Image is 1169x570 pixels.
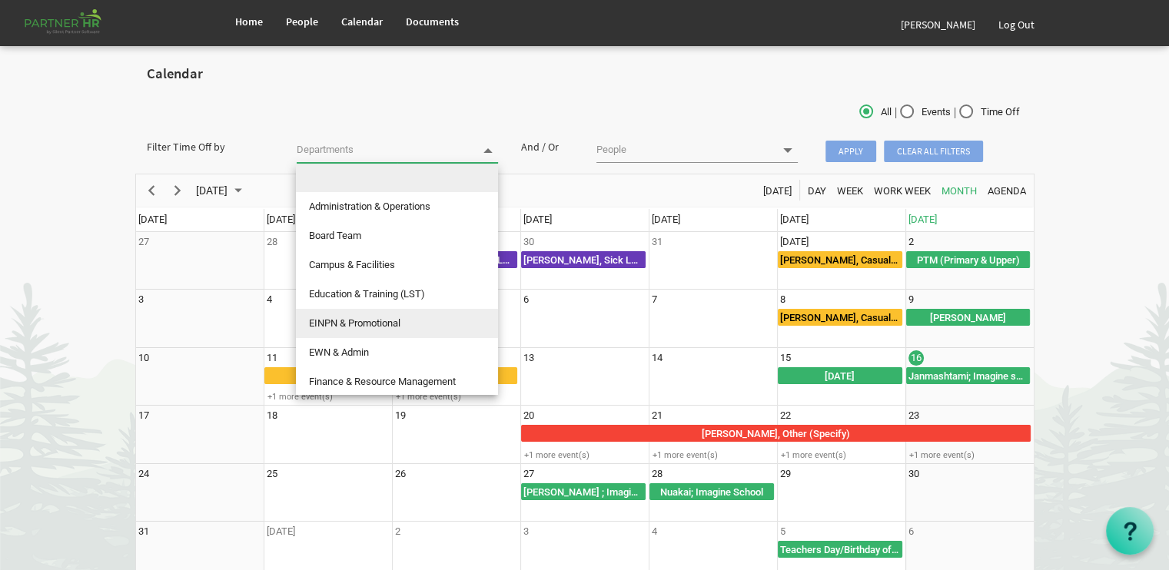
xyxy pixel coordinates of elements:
span: Home [235,15,263,28]
div: Sunday, August 24, 2025 [138,466,149,482]
div: Monday, September 1, 2025 [267,524,295,539]
div: Saturday, September 6, 2025 [908,524,914,539]
input: Departments [297,139,474,161]
span: [DATE] [780,214,809,225]
div: Friday, August 1, 2025 [780,234,809,250]
div: August 2025 [191,174,251,207]
div: And / Or [510,139,585,154]
div: Saturday, August 9, 2025 [908,292,914,307]
div: Janmashtami Begin From Saturday, August 16, 2025 at 12:00:00 AM GMT+05:30 Ends At Sunday, August ... [906,367,1031,384]
div: Wednesday, August 27, 2025 [523,466,534,482]
div: Wednesday, July 30, 2025 [523,234,534,250]
div: Janmashtami; Imagine school [907,368,1030,383]
li: Education & Training (LST) [296,280,498,309]
div: Wednesday, September 3, 2025 [523,524,529,539]
div: Rakshya Bandhan Begin From Saturday, August 9, 2025 at 12:00:00 AM GMT+05:30 Ends At Sunday, Augu... [906,309,1031,326]
div: Saunri Hansda, Sick Leave Begin From Wednesday, July 30, 2025 at 12:00:00 AM GMT+05:30 Ends At We... [521,251,646,268]
a: Log Out [987,3,1046,46]
div: +1 more event(s) [906,449,1033,461]
span: Month [940,181,978,200]
div: +1 more event(s) [778,449,905,461]
span: [DATE] [267,214,295,225]
div: [PERSON_NAME] ; Imagine School [522,484,645,499]
div: Sunday, August 17, 2025 [138,408,149,423]
button: August 2025 [193,181,248,200]
div: PTM (Primary & Upper) [907,252,1030,267]
button: Previous [141,181,161,200]
li: Board Team [296,221,498,250]
div: Animesh Sarkar, Other (Specify) Begin From Wednesday, August 20, 2025 at 12:00:00 AM GMT+05:30 En... [521,425,1031,442]
div: Thursday, August 28, 2025 [652,466,663,482]
div: Monday, August 18, 2025 [267,408,277,423]
div: previous period [138,174,164,207]
div: Thursday, August 7, 2025 [652,292,657,307]
li: EWN & Admin [296,338,498,367]
span: Apply [825,141,876,162]
div: Thursday, July 31, 2025 [652,234,663,250]
div: Tuesday, August 26, 2025 [395,466,406,482]
button: Today [760,181,794,200]
span: Events [900,105,951,119]
a: [PERSON_NAME] [889,3,987,46]
button: Day [805,181,829,200]
input: People [596,139,774,161]
div: Friday, August 22, 2025 [780,408,791,423]
span: Agenda [986,181,1028,200]
li: EINPN & Promotional [296,309,498,338]
div: | | [735,101,1034,124]
span: People [286,15,318,28]
div: [PERSON_NAME], Casual Leave [779,310,902,325]
div: Sunday, August 10, 2025 [138,350,149,366]
span: [DATE] [138,214,167,225]
div: Monday, August 25, 2025 [267,466,277,482]
div: Filter Time Off by [135,139,285,154]
div: Sunday, August 31, 2025 [138,524,149,539]
div: Priyanka Nayak, Casual Leave Begin From Monday, August 11, 2025 at 12:00:00 AM GMT+05:30 Ends At ... [264,367,517,384]
div: Tuesday, September 2, 2025 [395,524,400,539]
div: Wednesday, August 13, 2025 [523,350,534,366]
div: Nuakai Begin From Thursday, August 28, 2025 at 12:00:00 AM GMT+05:30 Ends At Friday, August 29, 2... [649,483,774,500]
span: Clear all filters [884,141,983,162]
div: Priti Pall, Casual Leave Begin From Friday, August 1, 2025 at 12:00:00 AM GMT+05:30 Ends At Frida... [778,251,902,268]
li: Finance & Resource Management [296,367,498,396]
div: Wednesday, August 20, 2025 [523,408,534,423]
div: Nuakai; Imagine School [650,484,773,499]
button: Next [167,181,188,200]
div: +1 more event(s) [649,449,776,461]
span: All [859,105,892,119]
div: [DATE] [779,368,902,383]
button: Week [834,181,865,200]
div: Monday, August 11, 2025 [267,350,277,366]
div: [PERSON_NAME], Other (Specify) [522,426,1030,441]
div: Saturday, August 30, 2025 [908,466,919,482]
span: [DATE] [194,181,229,200]
div: Saturday, August 2, 2025 [908,234,914,250]
span: [DATE] [908,214,937,225]
div: +1 more event(s) [393,391,520,403]
div: Friday, September 5, 2025 [780,524,785,539]
div: [PERSON_NAME], Sick Leave [522,252,645,267]
div: Ganesh Puja Begin From Wednesday, August 27, 2025 at 12:00:00 AM GMT+05:30 Ends At Thursday, Augu... [521,483,646,500]
span: Calendar [341,15,383,28]
span: Week [835,181,865,200]
div: [PERSON_NAME] [907,310,1030,325]
div: +1 more event(s) [521,449,648,461]
span: Documents [406,15,459,28]
span: Work Week [872,181,932,200]
div: Sunday, August 3, 2025 [138,292,144,307]
div: Tuesday, August 19, 2025 [395,408,406,423]
div: Friday, August 29, 2025 [780,466,791,482]
li: Administration & Operations [296,192,498,221]
div: [PERSON_NAME], Casual Leave [779,252,902,267]
div: next period [164,174,191,207]
div: Teachers Day/Birthday of Prophet Mohammad Begin From Friday, September 5, 2025 at 12:00:00 AM GMT... [778,541,902,558]
div: Independence Day Begin From Friday, August 15, 2025 at 12:00:00 AM GMT+05:30 Ends At Saturday, Au... [778,367,902,384]
div: Sarojini Samanta, Casual Leave Begin From Friday, August 8, 2025 at 12:00:00 AM GMT+05:30 Ends At... [778,309,902,326]
h2: Calendar [147,66,1023,82]
span: Day [806,181,828,200]
div: +1 more event(s) [264,391,391,403]
li: Campus & Facilities [296,250,498,280]
div: Monday, July 28, 2025 [267,234,277,250]
div: Thursday, September 4, 2025 [652,524,657,539]
div: Saturday, August 23, 2025 [908,408,919,423]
